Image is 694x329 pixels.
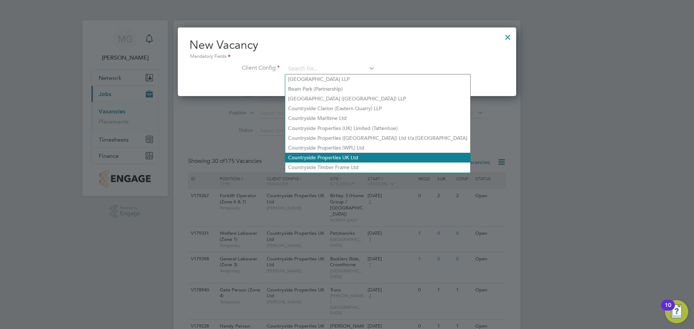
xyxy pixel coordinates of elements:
[665,305,671,315] div: 10
[189,64,280,72] label: Client Config
[285,104,470,113] li: Countryside Clarion (Eastern Quarry) LLP
[285,163,470,172] li: Countryside Timber Frame Ltd
[285,124,470,133] li: Countryside Properties (UK) Limited (Tattenhoe)
[285,153,470,163] li: Countryside Properties UK Ltd
[665,300,688,323] button: Open Resource Center, 10 new notifications
[189,53,505,61] div: Mandatory Fields
[285,113,470,123] li: Countryside Maritime Ltd
[189,38,505,61] h2: New Vacancy
[285,94,470,104] li: [GEOGRAPHIC_DATA] ([GEOGRAPHIC_DATA]) LLP
[286,64,375,74] input: Search for...
[285,84,470,94] li: Beam Park (Partnership)
[285,74,470,84] li: [GEOGRAPHIC_DATA] LLP
[285,133,470,143] li: Countryside Properties ([GEOGRAPHIC_DATA]) Ltd t/a [GEOGRAPHIC_DATA]
[285,143,470,153] li: Countryside Properties (WPL) Ltd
